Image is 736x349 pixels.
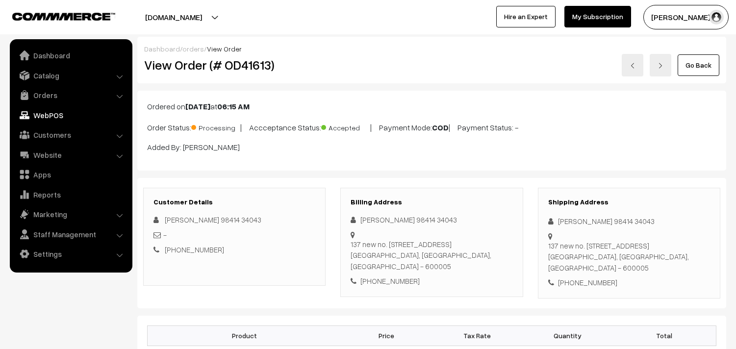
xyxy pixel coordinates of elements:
a: Customers [12,126,129,144]
div: / / [144,44,719,54]
div: [PERSON_NAME] 98414 34043 [548,216,710,227]
span: Accepted [321,120,370,133]
b: 06:15 AM [217,101,250,111]
a: Dashboard [144,45,180,53]
a: Settings [12,245,129,263]
h3: Customer Details [153,198,315,206]
div: [PHONE_NUMBER] [351,275,512,287]
b: [DATE] [185,101,210,111]
a: Hire an Expert [496,6,556,27]
a: Orders [12,86,129,104]
h2: View Order (# OD41613) [144,57,326,73]
button: [DOMAIN_NAME] [111,5,236,29]
div: [PERSON_NAME] 98414 34043 [351,214,512,225]
a: [PHONE_NUMBER] [165,245,224,254]
img: COMMMERCE [12,13,115,20]
p: Order Status: | Accceptance Status: | Payment Mode: | Payment Status: - [147,120,716,133]
a: Dashboard [12,47,129,64]
a: Marketing [12,205,129,223]
a: orders [182,45,204,53]
a: Reports [12,186,129,203]
span: View Order [207,45,242,53]
div: [PHONE_NUMBER] [548,277,710,288]
th: Quantity [522,325,613,346]
th: Total [613,325,716,346]
th: Tax Rate [431,325,522,346]
h3: Shipping Address [548,198,710,206]
span: Processing [191,120,240,133]
a: Catalog [12,67,129,84]
a: Staff Management [12,225,129,243]
a: Website [12,146,129,164]
a: WebPOS [12,106,129,124]
h3: Billing Address [351,198,512,206]
span: [PERSON_NAME] 98414 34043 [165,215,261,224]
div: 137 new no. [STREET_ADDRESS] [GEOGRAPHIC_DATA], [GEOGRAPHIC_DATA], [GEOGRAPHIC_DATA] - 600005 [351,239,512,272]
div: 137 new no. [STREET_ADDRESS] [GEOGRAPHIC_DATA], [GEOGRAPHIC_DATA], [GEOGRAPHIC_DATA] - 600005 [548,240,710,274]
img: user [709,10,724,25]
p: Ordered on at [147,100,716,112]
button: [PERSON_NAME] s… [643,5,729,29]
img: left-arrow.png [630,63,635,69]
a: Apps [12,166,129,183]
div: - [153,229,315,241]
b: COD [432,123,449,132]
img: right-arrow.png [658,63,663,69]
p: Added By: [PERSON_NAME] [147,141,716,153]
a: My Subscription [564,6,631,27]
a: Go Back [678,54,719,76]
a: COMMMERCE [12,10,98,22]
th: Product [148,325,341,346]
th: Price [341,325,432,346]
